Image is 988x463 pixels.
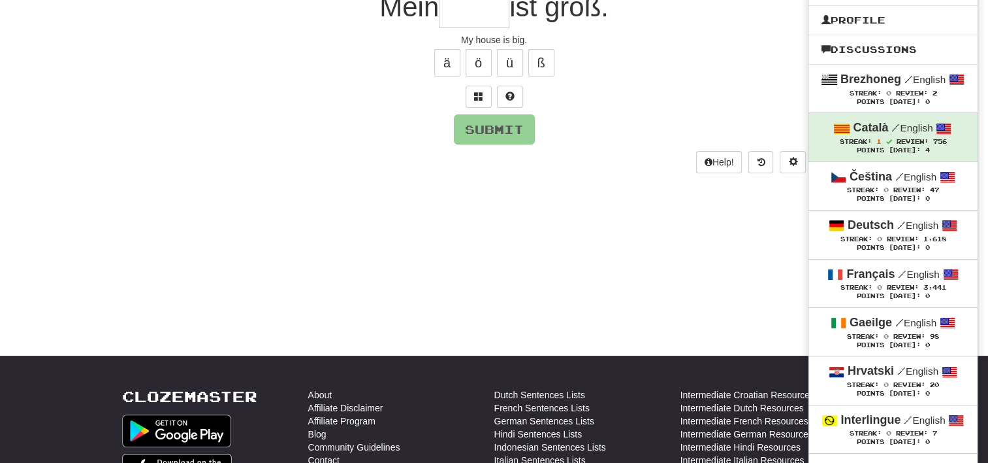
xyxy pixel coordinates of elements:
[308,415,375,428] a: Affiliate Program
[808,260,978,307] a: Français /English Streak: 0 Review: 3,441 Points [DATE]: 0
[840,73,901,86] strong: Brezhoneg
[904,74,946,85] small: English
[849,90,881,97] span: Streak:
[897,365,906,377] span: /
[808,65,978,112] a: Brezhoneg /English Streak: 0 Review: 2 Points [DATE]: 0
[898,269,939,280] small: English
[808,308,978,356] a: Gaeilge /English Streak: 0 Review: 98 Points [DATE]: 0
[494,388,585,402] a: Dutch Sentences Lists
[884,381,889,388] span: 0
[680,402,804,415] a: Intermediate Dutch Resources
[122,415,232,447] img: Get it on Google Play
[808,162,978,210] a: Čeština /English Streak: 0 Review: 47 Points [DATE]: 0
[840,284,872,291] span: Streak:
[895,317,904,328] span: /
[895,90,927,97] span: Review:
[923,284,946,291] span: 3,441
[308,388,332,402] a: About
[466,49,492,77] button: ö
[885,139,891,145] span: Streak includes today.
[884,332,889,340] span: 0
[808,211,978,258] a: Deutsch /English Streak: 0 Review: 1,618 Points [DATE]: 0
[904,414,912,426] span: /
[308,441,400,454] a: Community Guidelines
[434,49,460,77] button: ä
[891,122,900,133] span: /
[122,388,257,405] a: Clozemaster
[876,137,881,145] span: 1
[808,41,978,58] a: Discussions
[497,49,523,77] button: ü
[932,138,946,145] span: 756
[808,356,978,404] a: Hrvatski /English Streak: 0 Review: 20 Points [DATE]: 0
[895,430,927,437] span: Review:
[886,235,918,243] span: Review:
[847,381,879,388] span: Streak:
[904,73,913,85] span: /
[891,122,932,133] small: English
[895,317,936,328] small: English
[898,268,906,280] span: /
[308,428,327,441] a: Blog
[494,415,594,428] a: German Sentences Lists
[528,49,554,77] button: ß
[497,86,523,108] button: Single letter hint - you only get 1 per sentence and score half the points! alt+h
[680,415,808,428] a: Intermediate French Resources
[893,186,925,194] span: Review:
[897,220,938,231] small: English
[850,170,892,183] strong: Čeština
[840,235,872,243] span: Streak:
[680,441,801,454] a: Intermediate Hindi Resources
[494,402,590,415] a: French Sentences Lists
[847,333,879,340] span: Streak:
[885,89,891,97] span: 0
[849,430,881,437] span: Streak:
[876,235,882,243] span: 0
[930,186,939,194] span: 47
[847,186,879,194] span: Streak:
[897,366,938,377] small: English
[896,138,928,145] span: Review:
[893,381,925,388] span: Review:
[494,441,606,454] a: Indonesian Sentences Lists
[821,390,964,398] div: Points [DATE]: 0
[466,86,492,108] button: Switch sentence to multiple choice alt+p
[821,146,964,155] div: Points [DATE]: 4
[848,364,894,377] strong: Hrvatski
[821,98,964,107] div: Points [DATE]: 0
[808,12,978,29] a: Profile
[748,151,773,173] button: Round history (alt+y)
[895,171,936,182] small: English
[122,33,867,46] div: My house is big.
[848,218,894,231] strong: Deutsch
[897,219,906,231] span: /
[680,388,814,402] a: Intermediate Croatian Resources
[680,428,813,441] a: Intermediate German Resources
[932,90,936,97] span: 2
[853,121,888,134] strong: Català
[932,430,936,437] span: 7
[696,151,742,173] button: Help!
[930,381,939,388] span: 20
[893,333,925,340] span: Review:
[895,171,904,182] span: /
[494,428,582,441] a: Hindi Sentences Lists
[840,413,900,426] strong: Interlingue
[821,438,964,447] div: Points [DATE]: 0
[876,283,882,291] span: 0
[930,333,939,340] span: 98
[904,415,945,426] small: English
[886,284,918,291] span: Review:
[821,292,964,301] div: Points [DATE]: 0
[454,114,535,145] button: Submit
[923,235,946,243] span: 1,618
[846,267,895,281] strong: Français
[839,138,871,145] span: Streak:
[808,113,978,161] a: Català /English Streak: 1 Review: 756 Points [DATE]: 4
[821,341,964,350] div: Points [DATE]: 0
[821,244,964,252] div: Points [DATE]: 0
[884,186,889,194] span: 0
[850,316,892,329] strong: Gaeilge
[821,195,964,203] div: Points [DATE]: 0
[308,402,383,415] a: Affiliate Disclaimer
